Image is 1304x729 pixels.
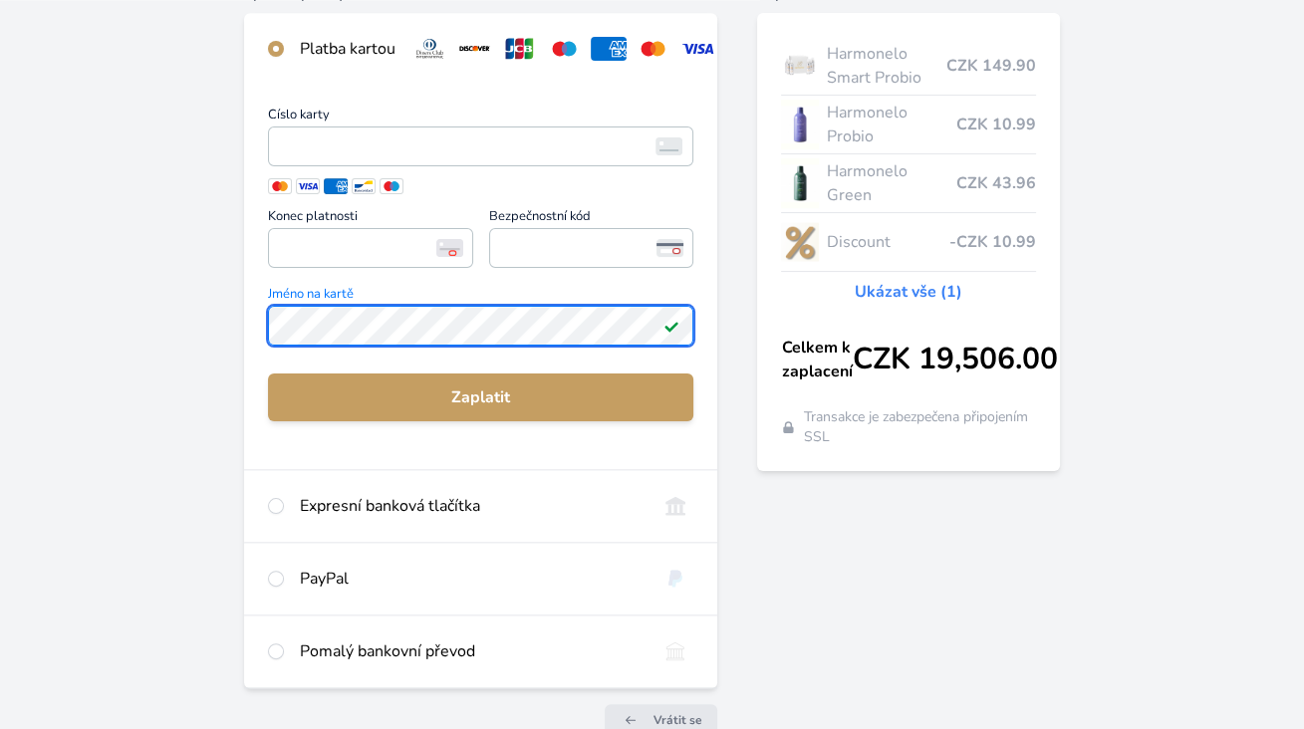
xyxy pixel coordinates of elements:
[411,37,448,61] img: diners.svg
[546,37,583,61] img: maestro.svg
[284,385,678,409] span: Zaplatit
[498,234,685,262] iframe: Iframe pro bezpečnostní kód
[781,158,819,208] img: CLEAN_GREEN_se_stinem_x-lo.jpg
[663,318,679,334] img: Platné pole
[268,373,694,421] button: Zaplatit
[956,113,1036,136] span: CZK 10.99
[456,37,493,61] img: discover.svg
[436,239,463,257] img: Konec platnosti
[781,217,819,267] img: discount-lo.png
[852,342,1057,377] span: CZK 19,506.00
[300,639,642,663] div: Pomalý bankovní převod
[827,230,949,254] span: Discount
[300,37,395,61] div: Platba kartou
[827,159,956,207] span: Harmonelo Green
[657,567,694,591] img: paypal.svg
[657,639,694,663] img: bankTransfer_IBAN.svg
[652,712,701,728] span: Vrátit se
[827,101,956,148] span: Harmonelo Probio
[501,37,538,61] img: jcb.svg
[657,494,694,518] img: onlineBanking_CZ.svg
[268,306,694,346] input: Jméno na kartěPlatné pole
[956,171,1036,195] span: CZK 43.96
[268,210,473,228] span: Konec platnosti
[268,109,694,126] span: Číslo karty
[300,567,642,591] div: PayPal
[591,37,628,61] img: amex.svg
[855,280,962,304] a: Ukázat vše (1)
[781,100,819,149] img: CLEAN_PROBIO_se_stinem_x-lo.jpg
[635,37,671,61] img: mc.svg
[781,41,819,91] img: Box-6-lahvi-SMART-PROBIO-1_(1)-lo.png
[277,132,685,160] iframe: Iframe pro číslo karty
[827,42,946,90] span: Harmonelo Smart Probio
[489,210,694,228] span: Bezpečnostní kód
[300,494,642,518] div: Expresní banková tlačítka
[946,54,1036,78] span: CZK 149.90
[655,137,682,155] img: card
[268,288,694,306] span: Jméno na kartě
[277,234,464,262] iframe: Iframe pro datum vypršení platnosti
[679,37,716,61] img: visa.svg
[781,336,852,383] span: Celkem k zaplacení
[804,407,1036,447] span: Transakce je zabezpečena připojením SSL
[949,230,1036,254] span: -CZK 10.99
